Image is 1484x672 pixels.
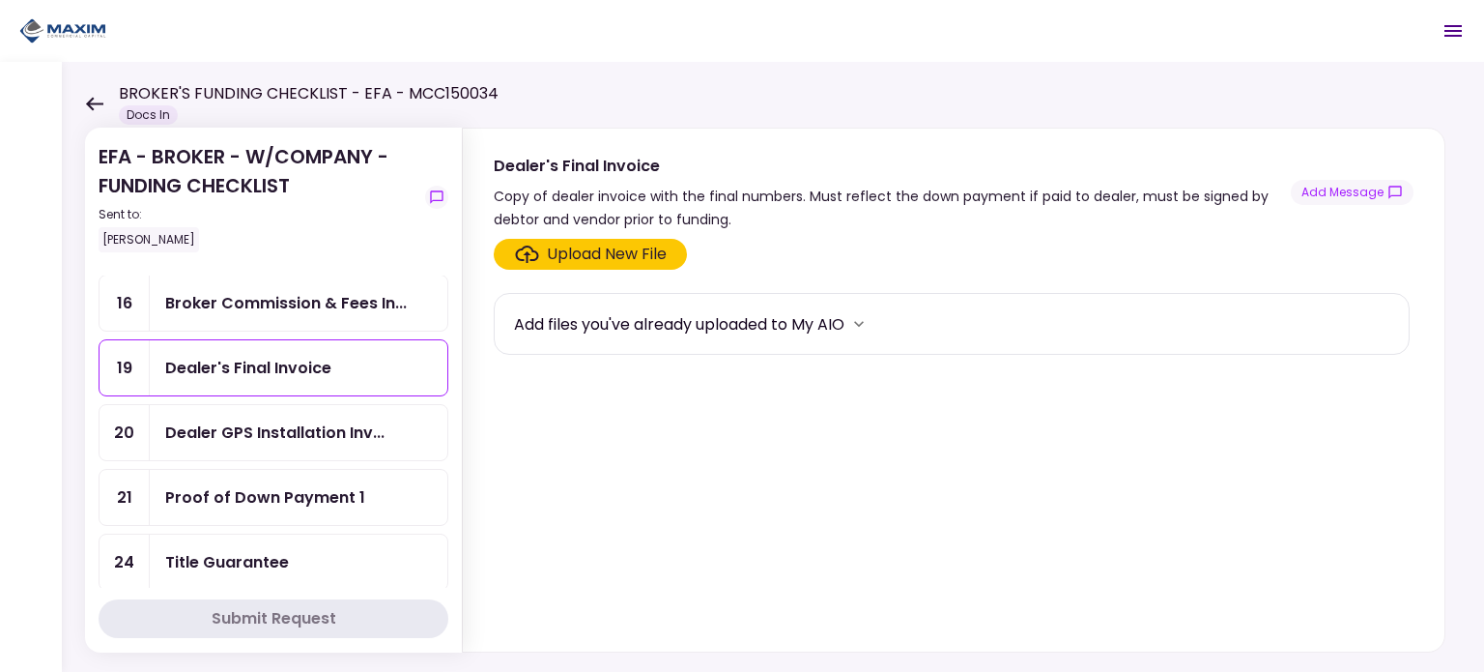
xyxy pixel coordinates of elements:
[19,16,106,45] img: Partner icon
[165,291,407,315] div: Broker Commission & Fees Invoice
[100,340,150,395] div: 19
[99,142,417,252] div: EFA - BROKER - W/COMPANY - FUNDING CHECKLIST
[99,227,199,252] div: [PERSON_NAME]
[494,154,1291,178] div: Dealer's Final Invoice
[99,339,448,396] a: 19Dealer's Final Invoice
[99,206,417,223] div: Sent to:
[494,239,687,270] span: Click here to upload the required document
[165,485,365,510] div: Proof of Down Payment 1
[100,470,150,525] div: 21
[99,599,448,638] button: Submit Request
[100,276,150,331] div: 16
[165,356,331,380] div: Dealer's Final Invoice
[99,275,448,332] a: 16Broker Commission & Fees Invoice
[1291,180,1413,205] button: show-messages
[99,534,448,591] a: 24Title Guarantee
[425,186,448,209] button: show-messages
[100,535,150,590] div: 24
[165,421,385,445] div: Dealer GPS Installation Invoice
[1430,8,1476,54] button: Open menu
[844,309,873,338] button: more
[100,405,150,460] div: 20
[547,243,667,266] div: Upload New File
[165,550,289,574] div: Title Guarantee
[212,607,336,630] div: Submit Request
[494,185,1291,231] div: Copy of dealer invoice with the final numbers. Must reflect the down payment if paid to dealer, m...
[119,82,499,105] h1: BROKER'S FUNDING CHECKLIST - EFA - MCC150034
[99,404,448,461] a: 20Dealer GPS Installation Invoice
[462,128,1445,653] div: Dealer's Final InvoiceCopy of dealer invoice with the final numbers. Must reflect the down paymen...
[99,469,448,526] a: 21Proof of Down Payment 1
[514,312,844,336] div: Add files you've already uploaded to My AIO
[119,105,178,125] div: Docs In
